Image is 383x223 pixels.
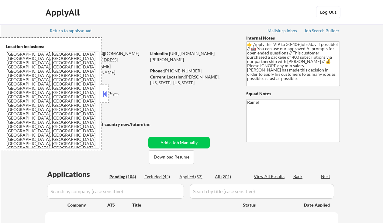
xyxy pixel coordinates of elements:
div: [PHONE_NUMBER] [150,68,236,74]
strong: Current Location: [150,74,185,79]
input: Search by company (case sensitive) [47,184,184,199]
strong: Phone: [150,68,164,73]
div: Job Search Builder [304,29,340,33]
div: [PERSON_NAME], [US_STATE], [US_STATE] [150,74,236,86]
div: Squad Notes [246,91,340,97]
div: Applied (53) [179,174,210,180]
div: All (201) [215,174,245,180]
div: Applications [47,171,107,178]
div: Status [243,199,295,210]
div: Location Inclusions: [6,44,99,50]
input: Search by title (case sensitive) [190,184,334,199]
div: Internal Notes [246,35,340,41]
div: ATS [107,202,132,208]
button: Log Out [316,6,340,18]
div: View All Results [254,173,286,179]
a: Job Search Builder [304,28,340,34]
div: Date Applied [304,202,331,208]
a: Mailslurp Inbox [267,28,298,34]
button: Add a Job Manually [148,137,210,148]
div: ApplyAll [46,7,81,18]
div: Pending (104) [109,174,140,180]
button: Download Resume [149,150,194,164]
div: Company [67,202,107,208]
div: Title [132,202,237,208]
div: ← Return to /applysquad [45,29,97,33]
a: [URL][DOMAIN_NAME][PERSON_NAME] [150,51,215,62]
div: no [146,121,163,127]
div: Next [321,173,331,179]
strong: LinkedIn: [150,51,168,56]
div: Back [293,173,303,179]
a: ← Return to /applysquad [45,28,97,34]
div: Mailslurp Inbox [267,29,298,33]
div: Excluded (44) [144,174,175,180]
